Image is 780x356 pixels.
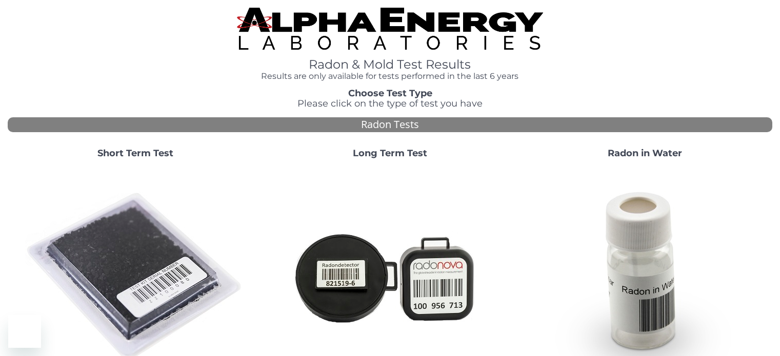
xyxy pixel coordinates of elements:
[608,148,682,159] strong: Radon in Water
[8,117,772,132] div: Radon Tests
[348,88,432,99] strong: Choose Test Type
[353,148,427,159] strong: Long Term Test
[237,8,543,50] img: TightCrop.jpg
[297,98,483,109] span: Please click on the type of test you have
[97,148,173,159] strong: Short Term Test
[8,315,41,348] iframe: Button to launch messaging window
[237,72,543,81] h4: Results are only available for tests performed in the last 6 years
[237,58,543,71] h1: Radon & Mold Test Results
